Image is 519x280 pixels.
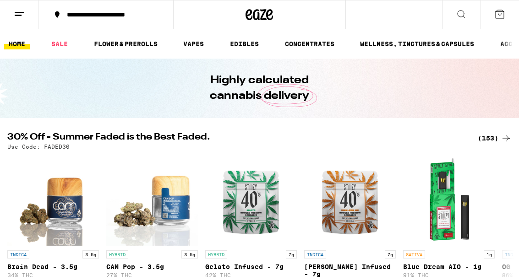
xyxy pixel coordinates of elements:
p: HYBRID [106,250,128,258]
a: WELLNESS, TINCTURES & CAPSULES [355,38,479,49]
p: INDICA [7,250,29,258]
img: STIIIZY - King Louis XIII Infused - 7g [304,154,396,246]
a: SALE [47,38,72,49]
a: EDIBLES [225,38,263,49]
p: 7g [286,250,297,258]
p: 3.5g [181,250,198,258]
p: CAM Pop - 3.5g [106,263,198,270]
a: (153) [478,133,512,144]
p: Blue Dream AIO - 1g [403,263,495,270]
p: [PERSON_NAME] Infused - 7g [304,263,396,278]
p: 7g [385,250,396,258]
h1: Highly calculated cannabis delivery [184,73,335,104]
img: STIIIZY - Gelato Infused - 7g [205,154,297,246]
p: SATIVA [403,250,425,258]
a: FLOWER & PREROLLS [89,38,162,49]
p: 42% THC [205,272,297,278]
p: Gelato Infused - 7g [205,263,297,270]
p: 1g [484,250,495,258]
img: STIIIZY - Blue Dream AIO - 1g [403,154,495,246]
p: Use Code: FADED30 [7,144,70,150]
a: CONCENTRATES [280,38,339,49]
p: HYBRID [205,250,227,258]
p: Brain Dead - 3.5g [7,263,99,270]
img: CAM - Brain Dead - 3.5g [7,154,99,246]
p: 34% THC [7,272,99,278]
a: HOME [4,38,30,49]
img: CAM - CAM Pop - 3.5g [106,154,198,246]
h2: 30% Off - Summer Faded is the Best Faded. [7,133,467,144]
p: 27% THC [106,272,198,278]
a: VAPES [179,38,208,49]
p: INDICA [304,250,326,258]
p: 3.5g [82,250,99,258]
p: 91% THC [403,272,495,278]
